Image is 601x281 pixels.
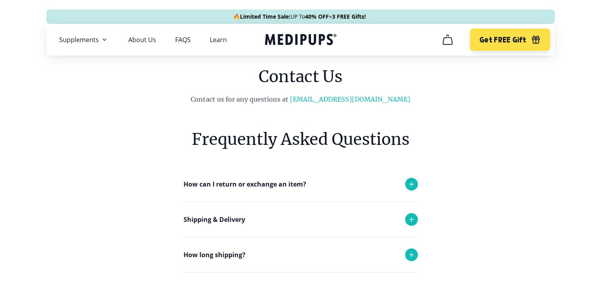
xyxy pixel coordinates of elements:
[184,215,245,224] p: Shipping & Delivery
[128,36,156,44] a: About Us
[184,179,306,189] p: How can I return or exchange an item?
[59,36,99,44] span: Supplements
[290,95,410,103] a: [EMAIL_ADDRESS][DOMAIN_NAME]
[184,250,245,260] p: How long shipping?
[233,13,366,21] span: 🔥 UP To +
[210,36,227,44] a: Learn
[139,65,462,88] h1: Contact Us
[265,32,336,48] a: Medipups
[59,35,109,44] button: Supplements
[175,36,191,44] a: FAQS
[479,35,526,44] span: Get FREE Gift
[470,29,550,51] button: Get FREE Gift
[438,30,457,49] button: cart
[184,128,418,151] h6: Frequently Asked Questions
[139,94,462,104] p: Contact us for any questions at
